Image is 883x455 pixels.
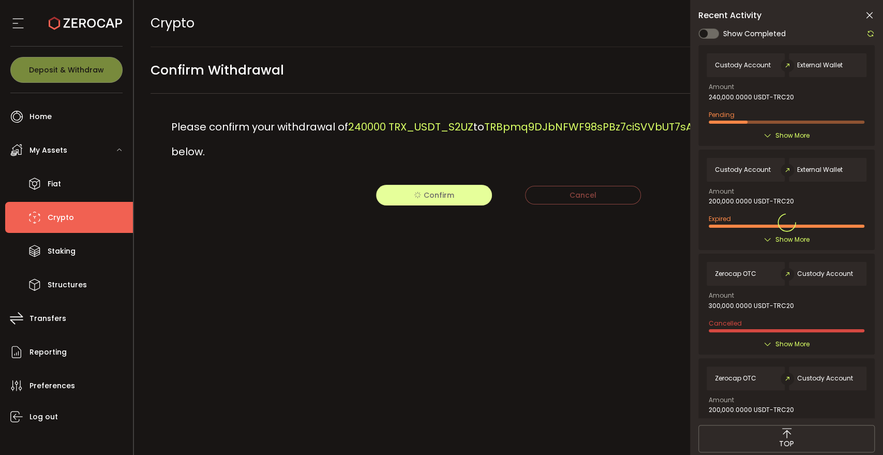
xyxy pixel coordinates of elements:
[484,120,704,134] span: TRBpmq9DJbNFWF98sPBz7ciSVVbUT7sAz8
[48,177,61,192] span: Fiat
[29,409,58,424] span: Log out
[698,11,761,20] span: Recent Activity
[48,277,87,292] span: Structures
[29,143,67,158] span: My Assets
[29,109,52,124] span: Home
[151,58,284,82] span: Confirm Withdrawal
[29,378,75,393] span: Preferences
[10,57,123,83] button: Deposit & Withdraw
[348,120,473,134] span: 240000 TRX_USDT_S2UZ
[29,345,67,360] span: Reporting
[570,190,596,200] span: Cancel
[29,66,104,74] span: Deposit & Withdraw
[151,14,194,32] span: Crypto
[48,210,74,225] span: Crypto
[171,120,348,134] span: Please confirm your withdrawal of
[525,186,641,204] button: Cancel
[762,343,883,455] iframe: Chat Widget
[473,120,484,134] span: to
[48,244,76,259] span: Staking
[29,311,66,326] span: Transfers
